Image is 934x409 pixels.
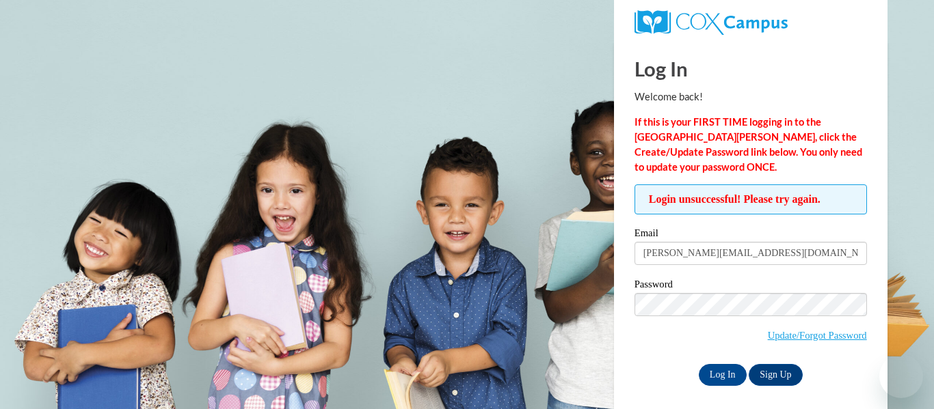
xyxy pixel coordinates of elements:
[635,55,867,83] h1: Log In
[635,116,862,173] strong: If this is your FIRST TIME logging in to the [GEOGRAPHIC_DATA][PERSON_NAME], click the Create/Upd...
[635,10,867,35] a: COX Campus
[635,279,867,293] label: Password
[635,10,788,35] img: COX Campus
[749,364,802,386] a: Sign Up
[635,184,867,214] span: Login unsuccessful! Please try again.
[768,330,867,341] a: Update/Forgot Password
[699,364,747,386] input: Log In
[635,89,867,104] p: Welcome back!
[879,354,923,398] iframe: Button to launch messaging window
[635,228,867,242] label: Email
